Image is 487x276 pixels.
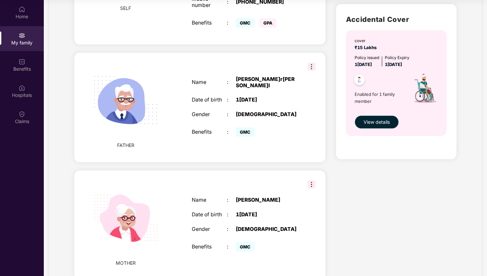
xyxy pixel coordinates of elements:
div: Benefits [192,244,227,250]
span: GMC [236,127,254,137]
span: SELF [120,5,131,12]
img: svg+xml;base64,PHN2ZyB3aWR0aD0iMjAiIGhlaWdodD0iMjAiIHZpZXdCb3g9IjAgMCAyMCAyMCIgZmlsbD0ibm9uZSIgeG... [19,32,25,39]
span: FATHER [117,142,134,149]
span: 1[DATE] [355,62,372,67]
div: : [227,244,236,250]
div: cover [355,37,380,44]
h2: Accidental Cover [346,14,446,25]
div: Date of birth [192,97,227,103]
div: Gender [192,111,227,118]
div: : [227,226,236,233]
span: GMC [236,242,254,251]
div: [PERSON_NAME] [236,197,298,203]
div: [DEMOGRAPHIC_DATA] [236,226,298,233]
img: svg+xml;base64,PHN2ZyBpZD0iSG9zcGl0YWxzIiB4bWxucz0iaHR0cDovL3d3dy53My5vcmcvMjAwMC9zdmciIHdpZHRoPS... [19,85,25,91]
img: svg+xml;base64,PHN2ZyBpZD0iSG9tZSIgeG1sbnM9Imh0dHA6Ly93d3cudzMub3JnLzIwMDAvc3ZnIiB3aWR0aD0iMjAiIG... [19,6,25,13]
img: svg+xml;base64,PHN2ZyBpZD0iQmVuZWZpdHMiIHhtbG5zPSJodHRwOi8vd3d3LnczLm9yZy8yMDAwL3N2ZyIgd2lkdGg9Ij... [19,58,25,65]
div: 1[DATE] [236,97,298,103]
span: GMC [236,18,254,28]
img: icon [404,68,445,112]
div: Name [192,79,227,86]
div: Policy issued [355,54,379,61]
span: 1[DATE] [385,62,402,67]
div: : [227,197,236,203]
div: Benefits [192,20,227,26]
div: Date of birth [192,212,227,218]
div: Policy Expiry [385,54,409,61]
img: svg+xml;base64,PHN2ZyB4bWxucz0iaHR0cDovL3d3dy53My5vcmcvMjAwMC9zdmciIHdpZHRoPSI0OC45NDMiIGhlaWdodD... [351,73,368,89]
img: svg+xml;base64,PHN2ZyBpZD0iQ2xhaW0iIHhtbG5zPSJodHRwOi8vd3d3LnczLm9yZy8yMDAwL3N2ZyIgd2lkdGg9IjIwIi... [19,111,25,117]
div: : [227,97,236,103]
img: svg+xml;base64,PHN2ZyB4bWxucz0iaHR0cDovL3d3dy53My5vcmcvMjAwMC9zdmciIHdpZHRoPSIyMjQiIGhlaWdodD0iMT... [85,177,167,259]
div: : [227,111,236,118]
div: : [227,79,236,86]
div: : [227,129,236,135]
button: View details [355,115,399,129]
span: Enabled for 1 family member [355,91,404,104]
div: Gender [192,226,227,233]
div: : [227,212,236,218]
img: svg+xml;base64,PHN2ZyB4bWxucz0iaHR0cDovL3d3dy53My5vcmcvMjAwMC9zdmciIHhtbG5zOnhsaW5rPSJodHRwOi8vd3... [85,59,167,142]
img: svg+xml;base64,PHN2ZyB3aWR0aD0iMzIiIGhlaWdodD0iMzIiIHZpZXdCb3g9IjAgMCAzMiAzMiIgZmlsbD0ibm9uZSIgeG... [308,63,315,71]
div: [PERSON_NAME]r[PERSON_NAME]l [236,76,298,89]
div: Benefits [192,129,227,135]
div: : [227,20,236,26]
span: ₹15 Lakhs [355,45,380,50]
img: svg+xml;base64,PHN2ZyB3aWR0aD0iMzIiIGhlaWdodD0iMzIiIHZpZXdCb3g9IjAgMCAzMiAzMiIgZmlsbD0ibm9uZSIgeG... [308,180,315,188]
div: 1[DATE] [236,212,298,218]
span: GPA [259,18,276,28]
span: MOTHER [116,259,136,267]
div: [DEMOGRAPHIC_DATA] [236,111,298,118]
span: View details [364,118,390,126]
div: Name [192,197,227,203]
